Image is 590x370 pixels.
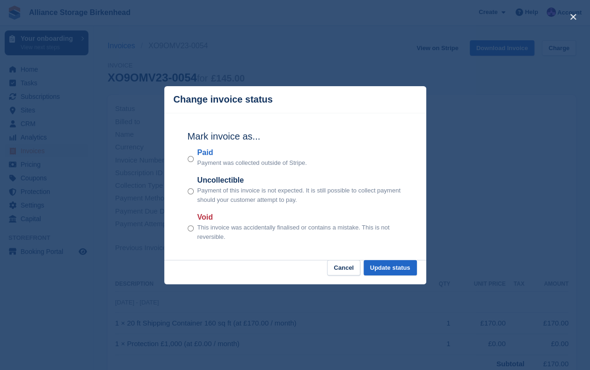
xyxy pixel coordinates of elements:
[364,260,417,275] button: Update status
[197,175,403,186] label: Uncollectible
[197,223,403,241] p: This invoice was accidentally finalised or contains a mistake. This is not reversible.
[197,186,403,204] p: Payment of this invoice is not expected. It is still possible to collect payment should your cust...
[197,158,307,168] p: Payment was collected outside of Stripe.
[566,9,581,24] button: close
[197,212,403,223] label: Void
[327,260,360,275] button: Cancel
[188,129,403,143] h2: Mark invoice as...
[197,147,307,158] label: Paid
[174,94,273,105] p: Change invoice status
